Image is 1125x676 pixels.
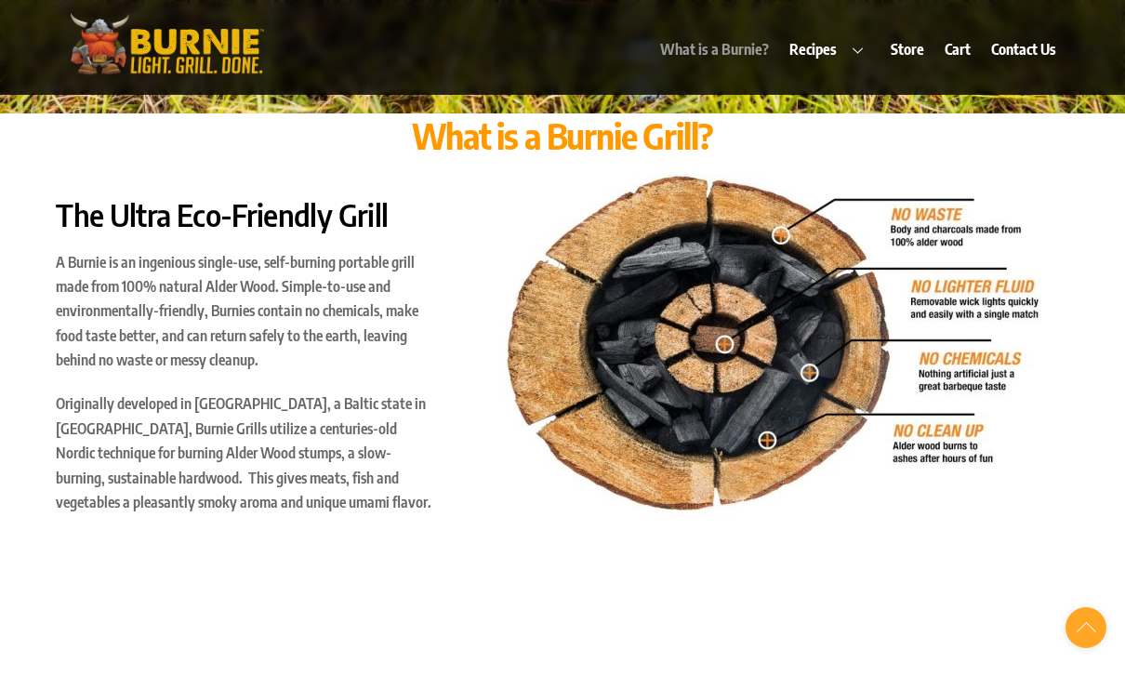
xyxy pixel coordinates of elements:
[935,28,979,71] a: Cart
[56,391,435,514] p: Originally developed in [GEOGRAPHIC_DATA], a Baltic state in [GEOGRAPHIC_DATA], Burnie Grills uti...
[781,28,880,71] a: Recipes
[498,174,1042,524] img: burniegrill.com-burnie_info-full
[651,28,777,71] a: What is a Burnie?
[881,28,933,71] a: Store
[60,9,273,79] img: burniegrill.com-logo-high-res-2020110_500px
[60,53,273,85] a: Burnie Grill
[56,250,435,373] p: A Burnie is an ingenious single-use, self-burning portable grill made from 100% natural Alder Woo...
[412,113,713,157] span: What is a Burnie Grill?
[56,196,435,235] h2: The Ultra Eco-Friendly Grill
[983,28,1065,71] a: Contact Us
